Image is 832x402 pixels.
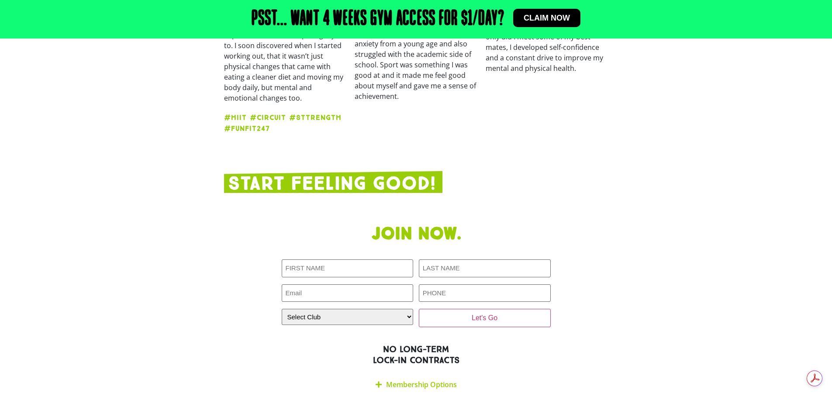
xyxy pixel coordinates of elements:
[224,344,608,366] h2: NO LONG-TERM LOCK-IN CONTRACTS
[419,284,551,302] input: PHONE
[419,309,551,327] input: Let's Go
[224,224,608,245] h1: Join now.
[419,259,551,277] input: LAST NAME
[282,259,414,277] input: FIRST NAME
[386,380,457,389] a: Membership Options
[282,284,414,302] input: Email
[513,9,580,27] a: Claim now
[524,14,570,22] span: Claim now
[252,9,504,30] h2: Psst... Want 4 weeks gym access for $1/day?
[224,113,342,133] strong: #HIIT #CIRCUIT #STTRENGTH #FUNFIT247
[282,374,551,395] div: Membership Options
